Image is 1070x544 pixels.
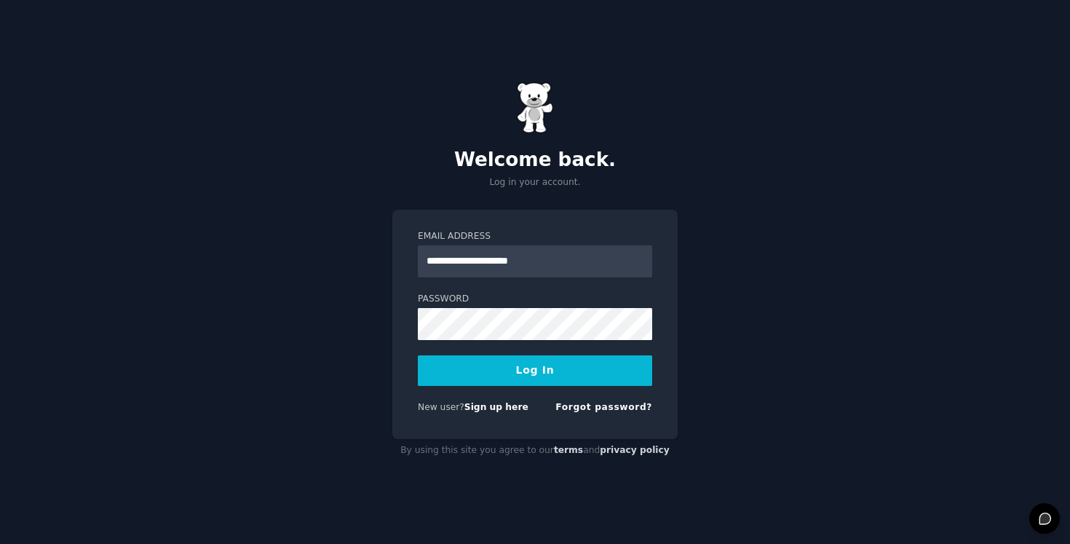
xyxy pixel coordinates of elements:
a: terms [554,445,583,455]
img: Gummy Bear [517,82,553,133]
a: privacy policy [600,445,670,455]
button: Log In [418,355,652,386]
h2: Welcome back. [392,149,678,172]
label: Email Address [418,230,652,243]
a: Sign up here [464,402,528,412]
span: New user? [418,402,464,412]
a: Forgot password? [555,402,652,412]
label: Password [418,293,652,306]
p: Log in your account. [392,176,678,189]
div: By using this site you agree to our and [392,439,678,462]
